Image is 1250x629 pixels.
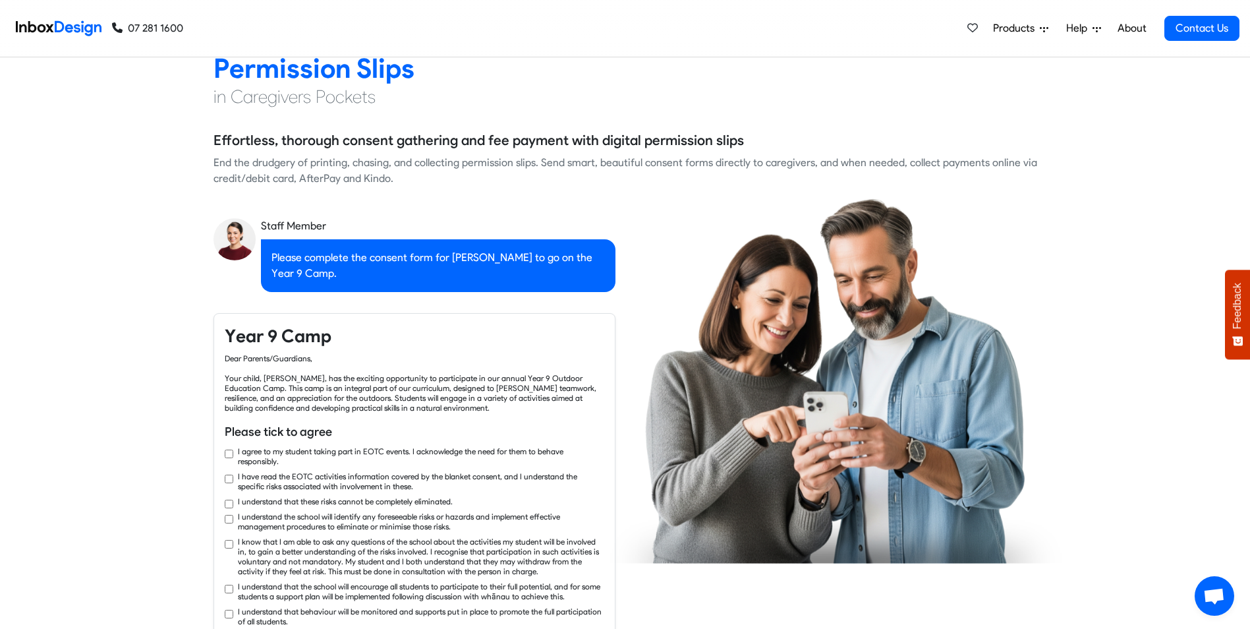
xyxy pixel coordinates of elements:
[1225,270,1250,359] button: Feedback - Show survey
[238,537,604,576] label: I know that I am able to ask any questions of the school about the activities my student will be ...
[1114,15,1150,42] a: About
[261,239,615,292] div: Please complete the consent form for [PERSON_NAME] to go on the Year 9 Camp.
[238,512,604,531] label: I understand the school will identify any foreseeable risks or hazards and implement effective ma...
[213,51,1037,85] h2: Permission Slips
[213,218,256,260] img: staff_avatar.png
[213,85,1037,109] h4: in Caregivers Pockets
[238,607,604,626] label: I understand that behaviour will be monitored and supports put in place to promote the full parti...
[225,324,604,348] h4: Year 9 Camp
[112,20,183,36] a: 07 281 1600
[993,20,1040,36] span: Products
[1195,576,1234,616] div: Open chat
[213,131,744,150] h5: Effortless, thorough consent gathering and fee payment with digital permission slips
[238,471,604,491] label: I have read the EOTC activities information covered by the blanket consent, and I understand the ...
[988,15,1054,42] a: Products
[225,353,604,413] div: Dear Parents/Guardians, Your child, [PERSON_NAME], has the exciting opportunity to participate in...
[213,155,1037,187] div: End the drudgery of printing, chasing, and collecting permission slips. Send smart, beautiful con...
[610,198,1062,563] img: parents_using_phone.png
[261,218,615,234] div: Staff Member
[238,446,604,466] label: I agree to my student taking part in EOTC events. I acknowledge the need for them to behave respo...
[238,582,604,601] label: I understand that the school will encourage all students to participate to their full potential, ...
[1061,15,1106,42] a: Help
[238,496,453,506] label: I understand that these risks cannot be completely eliminated.
[1164,16,1239,41] a: Contact Us
[1232,283,1243,329] span: Feedback
[225,423,604,440] h6: Please tick to agree
[1066,20,1093,36] span: Help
